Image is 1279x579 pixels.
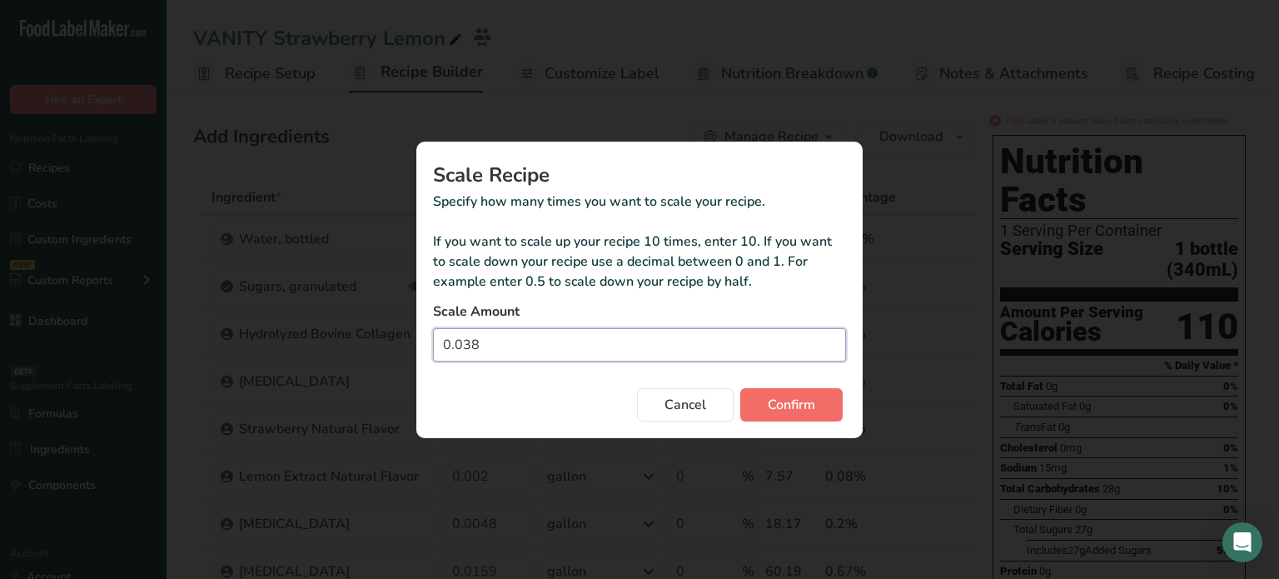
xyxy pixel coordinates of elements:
[433,165,846,185] h1: Scale Recipe
[433,302,520,322] span: Scale Amount
[768,395,815,415] span: Confirm
[740,388,843,422] button: Confirm
[433,192,846,292] p: Specify how many times you want to scale your recipe. If you want to scale up your recipe 10 time...
[637,388,734,422] button: Cancel
[664,395,706,415] span: Cancel
[1222,522,1262,562] div: Open Intercom Messenger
